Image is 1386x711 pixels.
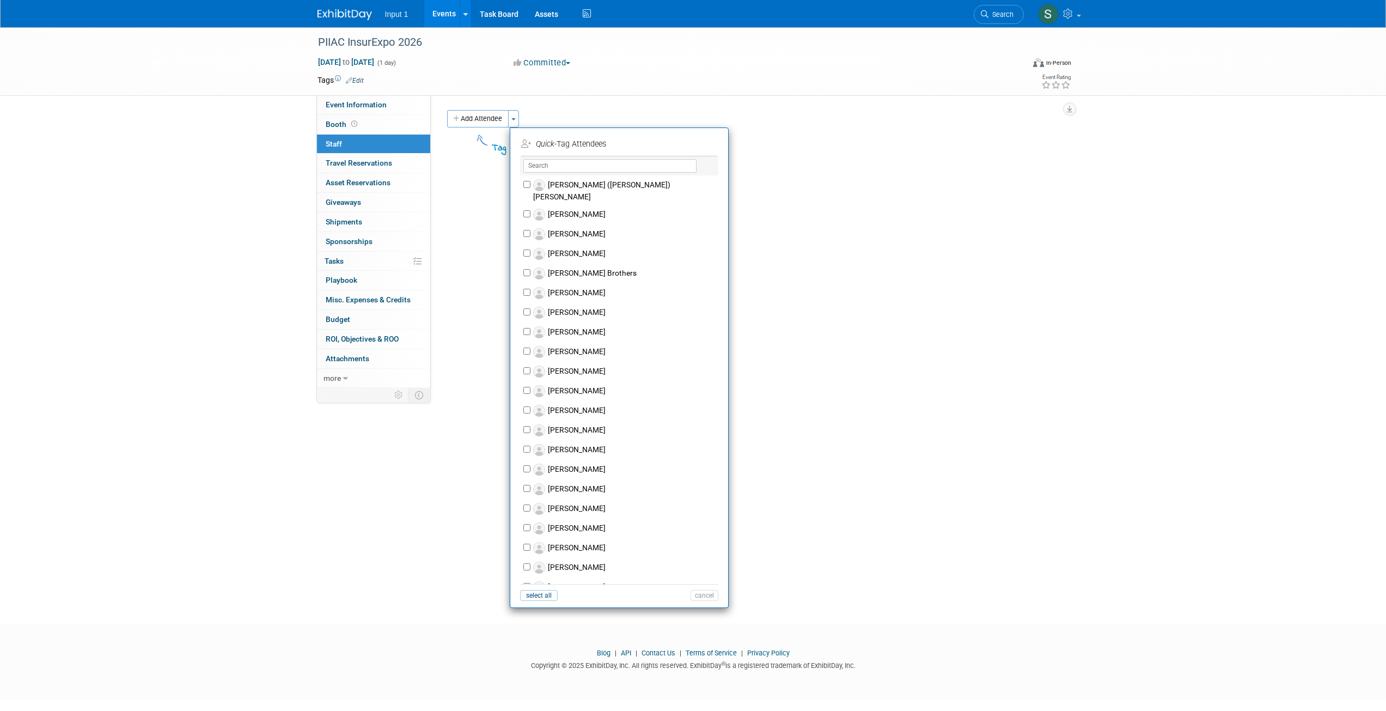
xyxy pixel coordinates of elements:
a: Terms of Service [686,649,737,657]
label: [PERSON_NAME] [530,479,722,499]
div: Event Rating [1041,75,1071,80]
button: cancel [691,590,718,601]
a: API [621,649,631,657]
span: to [341,58,351,66]
a: Privacy Policy [747,649,790,657]
span: | [633,649,640,657]
button: Committed [510,57,575,69]
a: Sponsorships [317,232,430,251]
label: [PERSON_NAME] [530,499,722,519]
a: Search [974,5,1024,24]
img: Associate-Profile-5.png [533,542,545,554]
img: Associate-Profile-5.png [533,209,545,221]
a: Blog [597,649,610,657]
label: [PERSON_NAME] [530,362,722,381]
a: Travel Reservations [317,154,430,173]
img: Associate-Profile-5.png [533,464,545,476]
span: Sponsorships [326,237,373,246]
td: Tags [318,75,364,86]
span: Asset Reservations [326,178,390,187]
span: ROI, Objectives & ROO [326,335,399,343]
span: Playbook [326,276,357,284]
span: Input 1 [385,10,408,19]
img: Associate-Profile-5.png [533,385,545,397]
div: In-Person [1046,59,1071,67]
span: | [677,649,684,657]
div: Tag People [492,141,687,155]
span: Event Information [326,100,387,109]
label: [PERSON_NAME] [530,224,722,244]
a: Tasks [317,252,430,271]
a: Contact Us [642,649,675,657]
img: Susan Stout [1038,4,1059,25]
img: Associate-Profile-5.png [533,483,545,495]
label: [PERSON_NAME] [530,283,722,303]
span: Booth [326,120,359,129]
img: Associate-Profile-5.png [533,346,545,358]
img: Format-Inperson.png [1033,58,1044,67]
label: [PERSON_NAME] [530,421,722,440]
a: Giveaways [317,193,430,212]
img: Associate-Profile-5.png [533,503,545,515]
a: Booth [317,115,430,134]
img: Associate-Profile-5.png [533,307,545,319]
i: Quick [536,139,554,149]
span: Booth not reserved yet [349,120,359,128]
img: Associate-Profile-5.png [533,522,545,534]
label: [PERSON_NAME] [530,519,722,538]
span: | [612,649,619,657]
span: Shipments [326,217,362,226]
span: Attachments [326,354,369,363]
img: Associate-Profile-5.png [533,444,545,456]
span: Tasks [325,257,344,265]
a: Asset Reservations [317,173,430,192]
a: Misc. Expenses & Credits [317,290,430,309]
a: more [317,369,430,388]
a: Attachments [317,349,430,368]
label: [PERSON_NAME] [530,205,722,224]
span: Giveaways [326,198,361,206]
sup: ® [722,661,725,667]
label: [PERSON_NAME] ([PERSON_NAME]) [PERSON_NAME] [530,175,722,205]
label: [PERSON_NAME] [530,538,722,558]
a: Staff [317,135,430,154]
label: [PERSON_NAME] [530,401,722,421]
img: Associate-Profile-5.png [533,326,545,338]
a: Shipments [317,212,430,232]
a: Playbook [317,271,430,290]
img: Associate-Profile-5.png [533,581,545,593]
img: Associate-Profile-5.png [533,424,545,436]
span: Misc. Expenses & Credits [326,295,411,304]
span: Travel Reservations [326,159,392,167]
a: ROI, Objectives & ROO [317,330,430,349]
img: Associate-Profile-5.png [533,268,545,279]
a: Edit [346,77,364,84]
span: Staff [326,139,342,148]
label: [PERSON_NAME] [530,460,722,479]
label: [PERSON_NAME] Brothers [530,264,722,283]
img: Associate-Profile-5.png [533,179,545,191]
label: [PERSON_NAME] [530,381,722,401]
td: Personalize Event Tab Strip [389,388,408,402]
button: select all [520,590,558,601]
span: Search [988,10,1013,19]
img: Associate-Profile-5.png [533,228,545,240]
img: Associate-Profile-5.png [533,562,545,574]
input: Search [523,159,697,173]
img: Associate-Profile-5.png [533,248,545,260]
div: Event Format [960,57,1072,73]
img: Associate-Profile-5.png [533,366,545,378]
label: [PERSON_NAME] [530,244,722,264]
button: Add Attendee [447,110,509,127]
a: Event Information [317,95,430,114]
span: [DATE] [DATE] [318,57,375,67]
img: Associate-Profile-5.png [533,405,545,417]
td: Toggle Event Tabs [408,388,430,402]
span: (1 day) [376,59,396,66]
a: Budget [317,310,430,329]
td: -Tag Attendees [521,136,715,153]
img: Associate-Profile-5.png [533,287,545,299]
label: [PERSON_NAME] [530,578,722,597]
span: more [323,374,341,382]
label: [PERSON_NAME] [530,323,722,342]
